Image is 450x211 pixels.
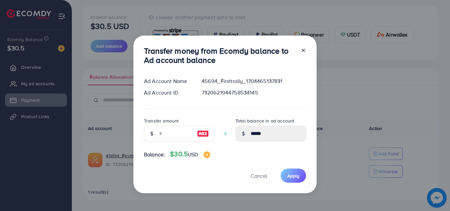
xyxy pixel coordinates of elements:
[188,151,198,158] span: USD
[236,118,294,124] label: Total balance in ad account
[251,172,267,179] span: Cancel
[170,150,210,158] h4: $30.5
[204,151,210,158] img: image
[139,89,196,96] div: Ad Account ID
[139,77,196,85] div: Ad Account Name
[242,169,275,183] button: Cancel
[196,89,311,96] div: 7320621944758534145
[144,118,179,124] label: Transfer amount
[287,172,299,179] span: Apply
[197,130,209,138] img: image
[196,77,311,85] div: 45694_Firsttrolly_1704465137831
[144,46,295,65] h3: Transfer money from Ecomdy balance to Ad account balance
[281,169,306,183] button: Apply
[144,151,165,158] span: Balance:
